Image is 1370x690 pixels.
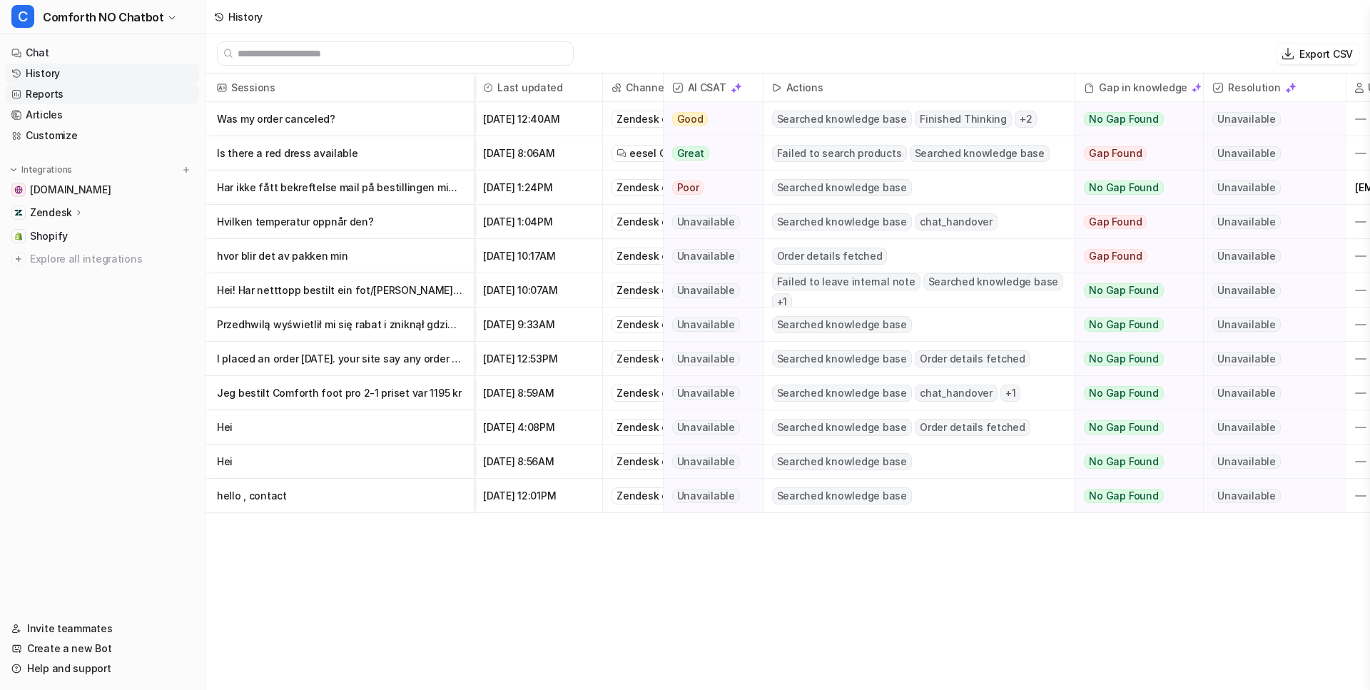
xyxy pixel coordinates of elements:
div: Zendesk chat [612,282,689,299]
span: Good [672,112,709,126]
div: Zendesk chat [612,179,689,196]
button: Gap Found [1075,136,1192,171]
div: History [228,9,263,24]
span: Unavailable [672,386,740,400]
span: [DOMAIN_NAME] [30,183,111,197]
button: No Gap Found [1075,102,1192,136]
span: Unavailable [1212,489,1280,503]
span: Order details fetched [772,248,888,265]
span: Searched knowledge base [923,273,1063,290]
div: Zendesk chat [612,453,689,470]
span: + 2 [1015,111,1037,128]
span: Searched knowledge base [772,316,912,333]
span: + 1 [772,293,793,310]
p: Export CSV [1299,46,1353,61]
img: comforth.no [14,186,23,194]
span: No Gap Found [1084,386,1163,400]
span: No Gap Found [1084,420,1163,435]
span: chat_handover [915,385,998,402]
p: Integrations [21,164,72,176]
span: Searched knowledge base [910,145,1050,162]
button: No Gap Found [1075,342,1192,376]
p: hvor blir det av pakken min [217,239,462,273]
span: [DATE] 12:01PM [480,479,597,513]
p: Zendesk [30,206,72,220]
div: Zendesk chat [612,350,689,367]
a: Help and support [6,659,199,679]
span: Comforth NO Chatbot [43,7,163,27]
span: Failed to search products [772,145,907,162]
span: Unavailable [1212,352,1280,366]
span: [DATE] 8:06AM [480,136,597,171]
p: Har ikke fått bekreftelse mail på bestillingen min i dag. [217,171,462,205]
a: Chat [6,43,199,63]
span: Channel [609,73,656,102]
button: No Gap Found [1075,171,1192,205]
span: Unavailable [672,249,740,263]
button: Good [664,102,754,136]
a: Articles [6,105,199,125]
span: Unavailable [672,420,740,435]
div: Zendesk chat [612,419,689,436]
span: Sessions [211,73,468,102]
p: Was my order canceled? [217,102,462,136]
span: Searched knowledge base [772,419,912,436]
span: Unavailable [672,455,740,469]
span: Unavailable [1212,112,1280,126]
span: No Gap Found [1084,283,1163,298]
span: [DATE] 12:53PM [480,342,597,376]
a: Invite teammates [6,619,199,639]
span: Searched knowledge base [772,179,912,196]
span: No Gap Found [1084,318,1163,332]
span: [DATE] 12:40AM [480,102,597,136]
a: Explore all integrations [6,249,199,269]
span: Searched knowledge base [772,111,912,128]
span: Unavailable [672,489,740,503]
span: No Gap Found [1084,352,1163,366]
span: Unavailable [672,215,740,229]
a: eesel Chat [616,146,672,161]
span: [DATE] 8:59AM [480,376,597,410]
span: Searched knowledge base [772,213,912,230]
div: Zendesk chat [612,316,689,333]
button: No Gap Found [1075,479,1192,513]
span: Shopify [30,229,68,243]
button: No Gap Found [1075,410,1192,445]
span: Gap Found [1084,249,1147,263]
span: chat_handover [915,213,998,230]
button: Export CSV [1277,44,1359,64]
span: [DATE] 8:56AM [480,445,597,479]
span: Unavailable [1212,386,1280,400]
span: Unavailable [672,352,740,366]
img: Zendesk [14,208,23,217]
a: ShopifyShopify [6,226,199,246]
p: hello , contact [217,479,462,513]
button: Great [664,136,754,171]
span: Resolution [1209,73,1340,102]
span: [DATE] 10:17AM [480,239,597,273]
span: Poor [672,181,704,195]
span: Order details fetched [915,419,1030,436]
span: + 1 [1000,385,1021,402]
span: No Gap Found [1084,489,1163,503]
span: [DATE] 4:08PM [480,410,597,445]
span: C [11,5,34,28]
a: Create a new Bot [6,639,199,659]
h2: Actions [786,73,823,102]
img: expand menu [9,165,19,175]
button: Gap Found [1075,205,1192,239]
span: Unavailable [1212,283,1280,298]
span: [DATE] 1:24PM [480,171,597,205]
a: History [6,64,199,83]
span: [DATE] 10:07AM [480,273,597,308]
p: Jeg bestilt Comforth foot pro 2-1 priset var 1195 kr [217,376,462,410]
span: Great [672,146,710,161]
span: Unavailable [1212,249,1280,263]
div: Zendesk chat [612,385,689,402]
a: Reports [6,84,199,104]
p: Is there a red dress available [217,136,462,171]
div: Zendesk chat [612,213,689,230]
img: Shopify [14,232,23,240]
span: Searched knowledge base [772,350,912,367]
